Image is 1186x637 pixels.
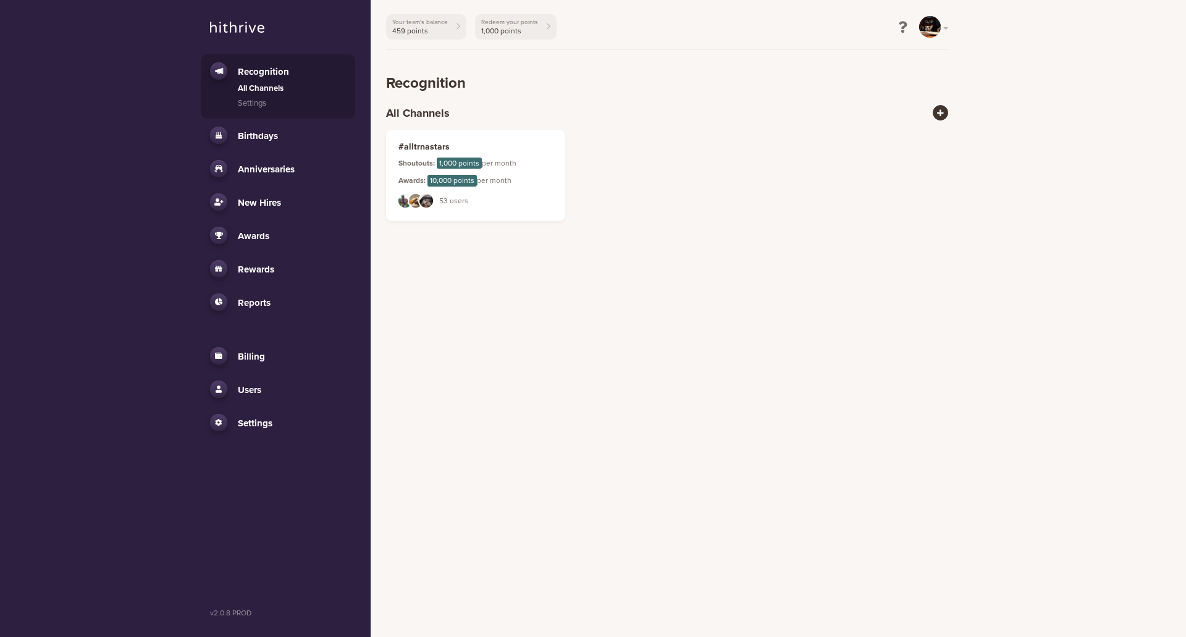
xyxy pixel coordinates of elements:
a: Reports [210,293,346,311]
a: #alltrnastarsShoutouts: 1,000 pointsper monthAwards: 10,000 pointsper month53 users [386,130,565,221]
strong: Awards: [398,176,426,185]
a: All Channels [238,83,346,95]
div: per month [398,175,553,186]
a: Your team's balance459 points [386,14,466,40]
span: Recognition [238,66,289,77]
h4: #alltrnastars [398,142,553,153]
span: 1,000 points [437,158,482,169]
span: Anniversaries [238,164,295,175]
span: Users [238,384,261,395]
span: Billing [238,351,265,362]
a: Redeem your points1,000 points [475,14,557,40]
a: Recognition [210,62,346,80]
span: New Hires [238,197,281,208]
a: Birthdays [210,127,346,144]
a: Rewards [210,260,346,277]
span: Reports [238,297,271,308]
span: Help [28,9,53,20]
strong: Shoutouts: [398,159,435,167]
span: 53 users [439,195,468,206]
a: Settings [238,98,346,110]
span: Awards [238,230,269,242]
a: Awards [210,227,346,244]
a: Anniversaries [210,160,346,177]
h1: Recognition [386,75,466,93]
span: 459 points [392,27,448,35]
a: New Hires [210,193,346,211]
footer: v2.0.8 PROD [201,607,355,622]
a: Billing [210,347,346,365]
span: 1,000 points [481,27,538,35]
div: per month [398,158,553,169]
span: 10,000 points [427,175,477,186]
span: Rewards [238,264,274,275]
a: Settings [210,414,346,431]
img: hithrive-logo.9746416d.svg [210,22,264,33]
span: Birthdays [238,130,278,141]
span: Settings [238,418,272,429]
h2: All Channels [386,107,450,120]
a: Users [210,381,346,398]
